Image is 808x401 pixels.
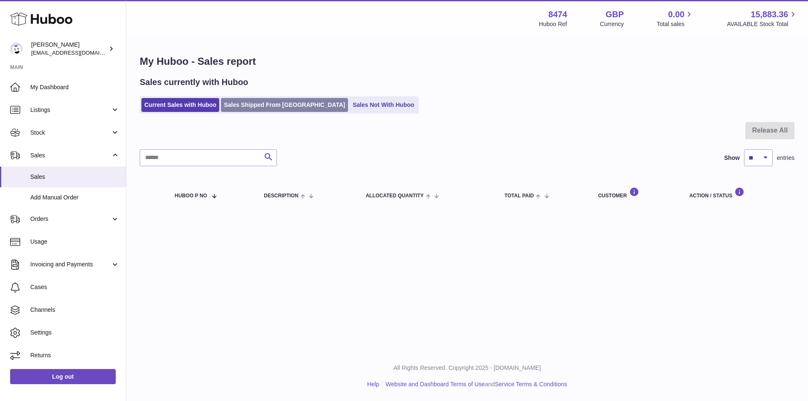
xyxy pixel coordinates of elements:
[367,381,380,388] a: Help
[30,215,111,223] span: Orders
[724,154,740,162] label: Show
[539,20,567,28] div: Huboo Ref
[30,151,111,159] span: Sales
[350,98,417,112] a: Sales Not With Huboo
[656,20,694,28] span: Total sales
[30,260,111,268] span: Invoicing and Payments
[606,9,624,20] strong: GBP
[140,55,795,68] h1: My Huboo - Sales report
[668,9,685,20] span: 0.00
[141,98,219,112] a: Current Sales with Huboo
[727,20,798,28] span: AVAILABLE Stock Total
[30,351,120,359] span: Returns
[30,329,120,337] span: Settings
[548,9,567,20] strong: 8474
[495,381,567,388] a: Service Terms & Conditions
[30,83,120,91] span: My Dashboard
[751,9,788,20] span: 15,883.36
[30,306,120,314] span: Channels
[133,364,801,372] p: All Rights Reserved. Copyright 2025 - [DOMAIN_NAME]
[689,187,786,199] div: Action / Status
[505,193,534,199] span: Total paid
[656,9,694,28] a: 0.00 Total sales
[31,41,107,57] div: [PERSON_NAME]
[221,98,348,112] a: Sales Shipped From [GEOGRAPHIC_DATA]
[30,129,111,137] span: Stock
[30,194,120,202] span: Add Manual Order
[10,369,116,384] a: Log out
[30,283,120,291] span: Cases
[598,187,672,199] div: Customer
[140,77,248,88] h2: Sales currently with Huboo
[600,20,624,28] div: Currency
[385,381,485,388] a: Website and Dashboard Terms of Use
[30,238,120,246] span: Usage
[264,193,298,199] span: Description
[727,9,798,28] a: 15,883.36 AVAILABLE Stock Total
[175,193,207,199] span: Huboo P no
[383,380,567,388] li: and
[777,154,795,162] span: entries
[31,49,124,56] span: [EMAIL_ADDRESS][DOMAIN_NAME]
[366,193,424,199] span: ALLOCATED Quantity
[30,173,120,181] span: Sales
[30,106,111,114] span: Listings
[10,42,23,55] img: orders@neshealth.com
